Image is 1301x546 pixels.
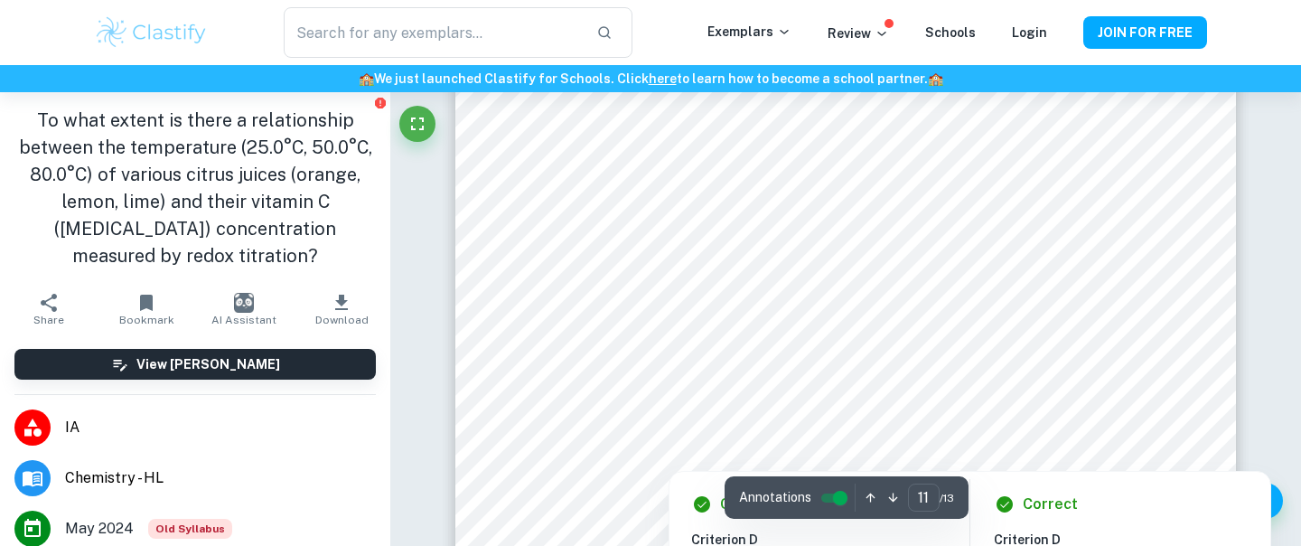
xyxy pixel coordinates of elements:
[94,14,209,51] img: Clastify logo
[1012,25,1047,40] a: Login
[33,314,64,326] span: Share
[828,24,889,43] p: Review
[211,314,276,326] span: AI Assistant
[195,284,293,334] button: AI Assistant
[928,71,943,86] span: 🏫
[649,71,677,86] a: here
[373,96,387,109] button: Report issue
[284,7,582,58] input: Search for any exemplars...
[65,467,376,489] span: Chemistry - HL
[1083,16,1207,49] button: JOIN FOR FREE
[14,349,376,380] button: View [PERSON_NAME]
[925,25,976,40] a: Schools
[293,284,390,334] button: Download
[98,284,195,334] button: Bookmark
[315,314,369,326] span: Download
[65,518,134,540] span: May 2024
[1023,494,1078,515] h6: Correct
[65,417,376,438] span: IA
[148,519,232,539] div: Starting from the May 2025 session, the Chemistry IA requirements have changed. It's OK to refer ...
[234,293,254,313] img: AI Assistant
[739,488,811,507] span: Annotations
[119,314,174,326] span: Bookmark
[399,106,435,142] button: Fullscreen
[14,107,376,269] h1: To what extent is there a relationship between the temperature (25.0°C, 50.0°C, 80.0°C) of variou...
[940,490,954,506] span: / 13
[720,494,775,515] h6: Correct
[707,22,791,42] p: Exemplars
[136,354,280,374] h6: View [PERSON_NAME]
[148,519,232,539] span: Old Syllabus
[359,71,374,86] span: 🏫
[4,69,1297,89] h6: We just launched Clastify for Schools. Click to learn how to become a school partner.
